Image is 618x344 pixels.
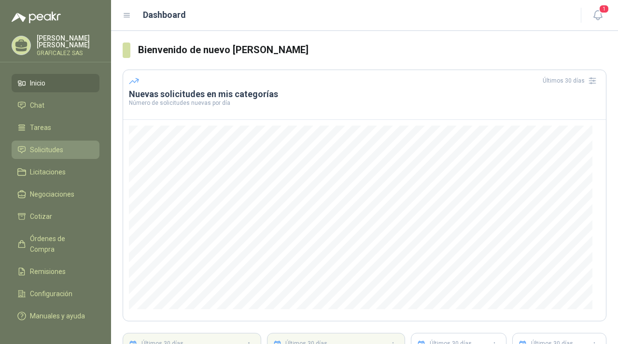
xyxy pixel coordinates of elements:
h3: Nuevas solicitudes en mis categorías [129,88,600,100]
p: GRAFICALEZ SAS [37,50,99,56]
span: Tareas [30,122,51,133]
span: Licitaciones [30,167,66,177]
span: Órdenes de Compra [30,233,90,255]
a: Negociaciones [12,185,99,203]
p: Número de solicitudes nuevas por día [129,100,600,106]
p: [PERSON_NAME] [PERSON_NAME] [37,35,99,48]
a: Chat [12,96,99,115]
a: Cotizar [12,207,99,226]
span: 1 [599,4,609,14]
a: Configuración [12,285,99,303]
span: Negociaciones [30,189,74,200]
span: Solicitudes [30,144,63,155]
a: Órdenes de Compra [12,229,99,258]
a: Remisiones [12,262,99,281]
span: Configuración [30,288,72,299]
div: Últimos 30 días [543,73,600,88]
span: Remisiones [30,266,66,277]
span: Chat [30,100,44,111]
button: 1 [589,7,606,24]
span: Manuales y ayuda [30,311,85,321]
h1: Dashboard [143,8,186,22]
a: Inicio [12,74,99,92]
a: Tareas [12,118,99,137]
span: Cotizar [30,211,52,222]
img: Logo peakr [12,12,61,23]
span: Inicio [30,78,45,88]
a: Solicitudes [12,141,99,159]
a: Manuales y ayuda [12,307,99,325]
a: Licitaciones [12,163,99,181]
h3: Bienvenido de nuevo [PERSON_NAME] [138,43,607,57]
